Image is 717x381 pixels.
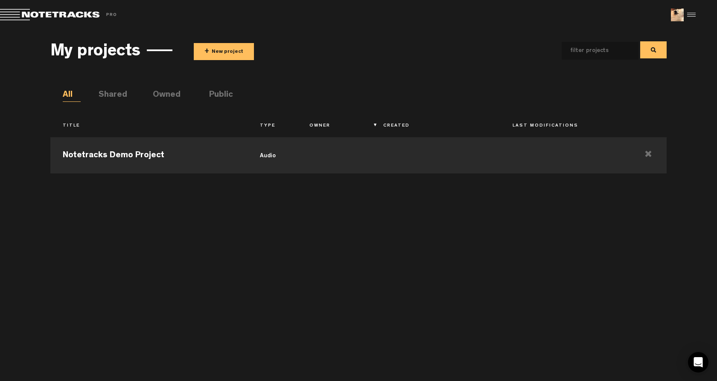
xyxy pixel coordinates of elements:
[297,119,371,133] th: Owner
[688,352,708,372] div: Open Intercom Messenger
[153,89,171,102] li: Owned
[248,119,297,133] th: Type
[204,47,209,57] span: +
[371,119,500,133] th: Created
[209,89,227,102] li: Public
[50,135,248,173] td: Notetracks Demo Project
[50,43,140,62] h3: My projects
[562,42,625,60] input: filter projects
[500,119,630,133] th: Last Modifications
[248,135,297,173] td: audio
[50,119,248,133] th: Title
[99,89,117,102] li: Shared
[194,43,254,60] button: +New project
[63,89,81,102] li: All
[671,9,684,21] img: ACg8ocL5gwKw5pd07maQ2lhPOff6WT8m3IvDddvTE_9JOcBkgrnxFAKk=s96-c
